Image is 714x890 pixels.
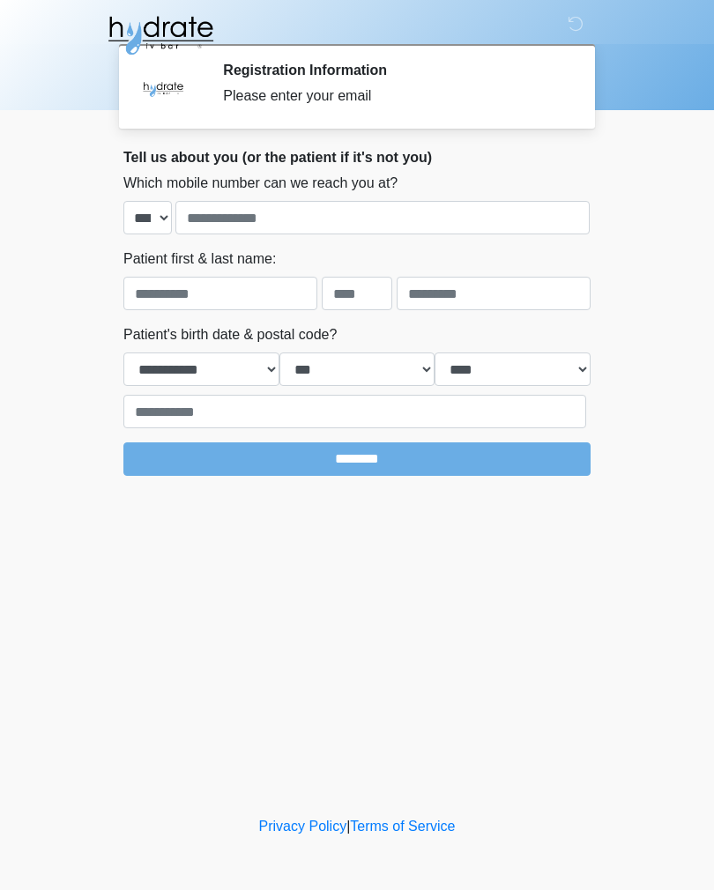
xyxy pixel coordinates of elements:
[259,819,347,834] a: Privacy Policy
[346,819,350,834] a: |
[123,173,398,194] label: Which mobile number can we reach you at?
[123,324,337,345] label: Patient's birth date & postal code?
[123,248,276,270] label: Patient first & last name:
[137,62,190,115] img: Agent Avatar
[350,819,455,834] a: Terms of Service
[106,13,215,57] img: Hydrate IV Bar - Fort Collins Logo
[123,149,591,166] h2: Tell us about you (or the patient if it's not you)
[223,85,564,107] div: Please enter your email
